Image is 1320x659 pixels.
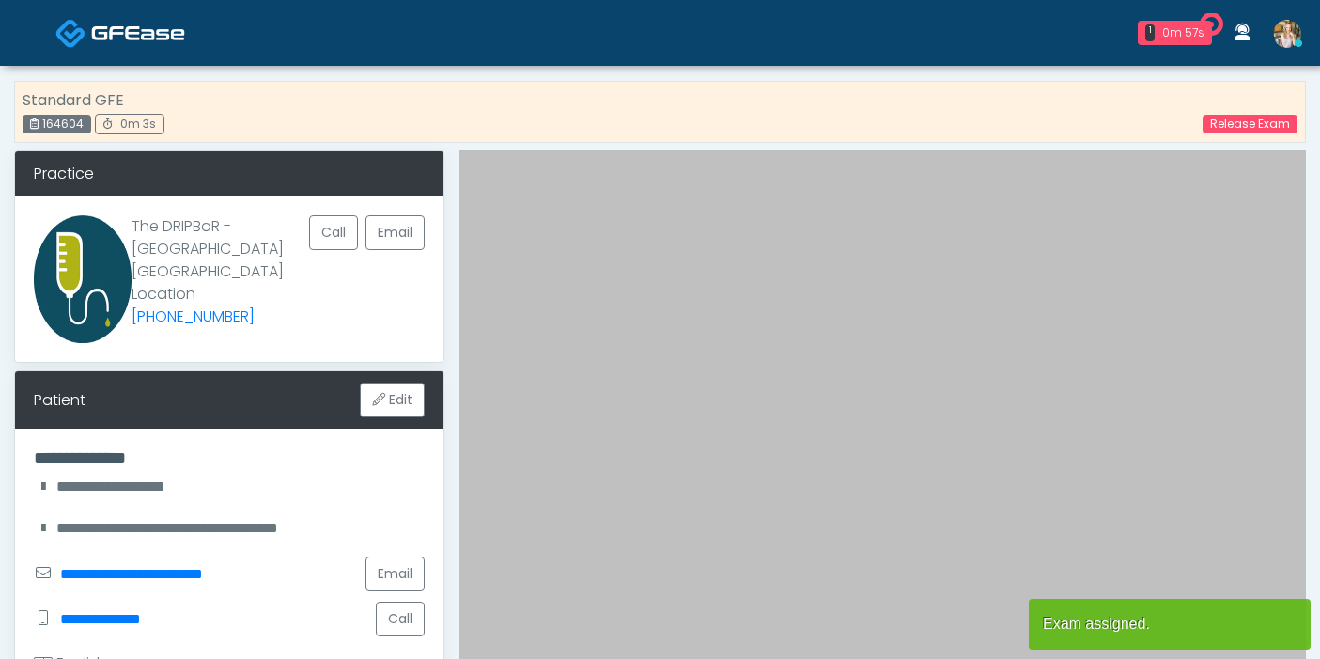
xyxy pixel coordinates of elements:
[1029,599,1311,650] article: Exam assigned.
[23,89,124,111] strong: Standard GFE
[360,383,425,417] button: Edit
[132,306,255,327] a: [PHONE_NUMBER]
[376,602,425,636] button: Call
[34,215,132,343] img: Provider image
[23,115,91,133] div: 164604
[365,557,425,591] a: Email
[91,24,185,42] img: Docovia
[1145,24,1155,41] div: 1
[365,215,425,250] a: Email
[309,215,358,250] button: Call
[1126,13,1223,53] a: 1 0m 57s
[55,18,86,49] img: Docovia
[55,2,185,63] a: Docovia
[1162,24,1204,41] div: 0m 57s
[132,215,309,328] p: The DRIPBaR - [GEOGRAPHIC_DATA] [GEOGRAPHIC_DATA] Location
[1273,20,1301,48] img: Cameron Ellis
[120,116,156,132] span: 0m 3s
[15,151,443,196] div: Practice
[34,389,85,412] div: Patient
[1203,115,1297,133] a: Release Exam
